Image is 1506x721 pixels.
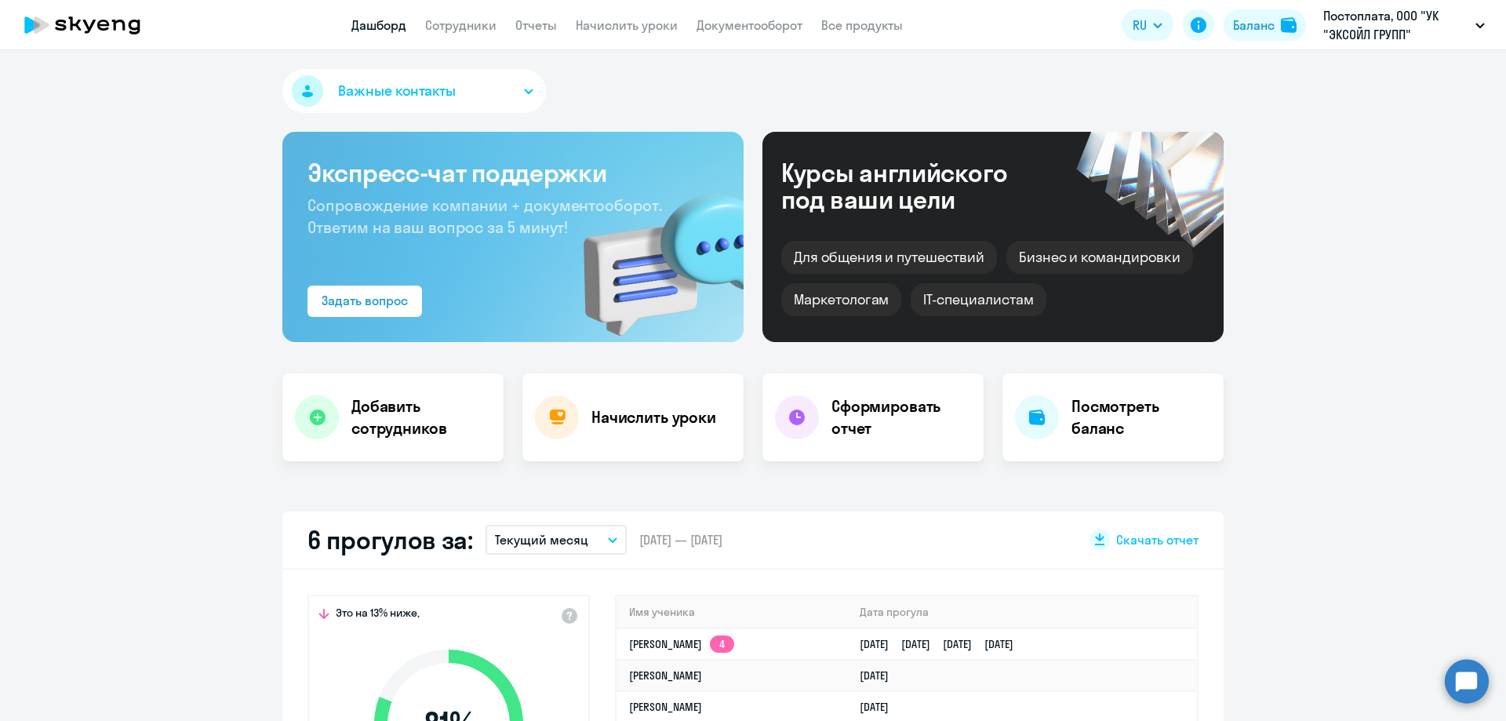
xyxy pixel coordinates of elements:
div: Бизнес и командировки [1006,241,1193,274]
button: RU [1122,9,1173,41]
a: [DATE] [860,668,901,683]
h4: Добавить сотрудников [351,395,491,439]
h3: Экспресс-чат поддержки [307,157,718,188]
button: Постоплата, ООО "УК "ЭКСОЙЛ ГРУПП" [1315,6,1493,44]
a: Дашборд [351,17,406,33]
div: Баланс [1233,16,1275,35]
app-skyeng-badge: 4 [710,635,734,653]
h2: 6 прогулов за: [307,524,473,555]
h4: Начислить уроки [591,406,716,428]
a: [PERSON_NAME] [629,700,702,714]
div: Маркетологам [781,283,901,316]
div: Курсы английского под ваши цели [781,159,1049,213]
button: Балансbalance [1224,9,1306,41]
a: Все продукты [821,17,903,33]
h4: Посмотреть баланс [1071,395,1211,439]
span: Скачать отчет [1116,531,1199,548]
a: [PERSON_NAME] [629,668,702,683]
span: Важные контакты [338,81,456,101]
p: Текущий месяц [495,530,588,549]
div: Для общения и путешествий [781,241,997,274]
a: Документооборот [697,17,802,33]
th: Дата прогула [847,596,1197,628]
span: RU [1133,16,1147,35]
a: [DATE][DATE][DATE][DATE] [860,637,1026,651]
a: Сотрудники [425,17,497,33]
p: Постоплата, ООО "УК "ЭКСОЙЛ ГРУПП" [1323,6,1469,44]
a: [PERSON_NAME]4 [629,637,734,651]
button: Задать вопрос [307,286,422,317]
a: Начислить уроки [576,17,678,33]
a: Отчеты [515,17,557,33]
th: Имя ученика [617,596,847,628]
h4: Сформировать отчет [831,395,971,439]
span: [DATE] — [DATE] [639,531,722,548]
div: IT-специалистам [911,283,1046,316]
div: Задать вопрос [322,291,408,310]
a: [DATE] [860,700,901,714]
img: balance [1281,17,1297,33]
span: Это на 13% ниже, [336,606,420,625]
button: Важные контакты [282,69,546,113]
img: bg-img [561,166,744,342]
button: Текущий месяц [486,525,627,555]
span: Сопровождение компании + документооборот. Ответим на ваш вопрос за 5 минут! [307,195,662,237]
